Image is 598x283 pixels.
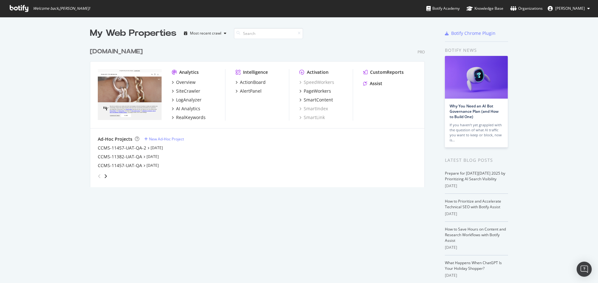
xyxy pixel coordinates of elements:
[304,88,331,94] div: PageWorkers
[147,154,159,159] a: [DATE]
[240,88,262,94] div: AlertPanel
[90,27,176,40] div: My Web Properties
[555,6,585,11] span: Rachel Black
[172,97,202,103] a: LogAnalyzer
[450,122,503,143] div: If you haven’t yet grappled with the question of what AI traffic you want to keep or block, now is…
[445,211,508,217] div: [DATE]
[172,79,196,85] a: Overview
[451,30,496,36] div: Botify Chrome Plugin
[363,69,404,75] a: CustomReports
[95,171,103,181] div: angle-left
[445,226,506,243] a: How to Save Hours on Content and Research Workflows with Botify Assist
[418,49,425,55] div: Pro
[445,260,502,271] a: What Happens When ChatGPT Is Your Holiday Shopper?
[98,136,132,142] div: Ad-Hoc Projects
[445,273,508,278] div: [DATE]
[172,88,200,94] a: SiteCrawler
[304,97,333,103] div: SmartContent
[240,79,266,85] div: ActionBoard
[179,69,199,75] div: Analytics
[445,199,501,210] a: How to Prioritize and Accelerate Technical SEO with Botify Assist
[90,47,145,56] a: [DOMAIN_NAME]
[445,56,508,99] img: Why You Need an AI Bot Governance Plan (and How to Build One)
[307,69,329,75] div: Activation
[144,136,184,142] a: New Ad-Hoc Project
[176,97,202,103] div: LogAnalyzer
[370,69,404,75] div: CustomReports
[370,80,382,87] div: Assist
[235,88,262,94] a: AlertPanel
[299,79,334,85] a: SpeedWorkers
[234,28,303,39] input: Search
[543,3,595,14] button: [PERSON_NAME]
[103,173,108,179] div: angle-right
[363,80,382,87] a: Assist
[235,79,266,85] a: ActionBoard
[149,136,184,142] div: New Ad-Hoc Project
[147,163,159,168] a: [DATE]
[299,114,325,121] a: SmartLink
[510,5,543,12] div: Organizations
[176,88,200,94] div: SiteCrawler
[299,106,328,112] a: SmartIndex
[445,171,505,182] a: Prepare for [DATE][DATE] 2025 by Prioritizing AI Search Visibility
[176,79,196,85] div: Overview
[243,69,268,75] div: Intelligence
[90,40,430,187] div: grid
[181,28,229,38] button: Most recent crawl
[90,47,143,56] div: [DOMAIN_NAME]
[299,88,331,94] a: PageWorkers
[445,47,508,54] div: Botify news
[299,97,333,103] a: SmartContent
[445,183,508,189] div: [DATE]
[98,69,162,120] img: davidyurman.com
[98,162,142,169] a: CCMS-11457-UAT-QA
[172,114,206,121] a: RealKeywords
[450,103,499,119] a: Why You Need an AI Bot Governance Plan (and How to Build One)
[172,106,200,112] a: AI Analytics
[151,145,163,150] a: [DATE]
[176,114,206,121] div: RealKeywords
[426,5,460,12] div: Botify Academy
[190,31,221,35] div: Most recent crawl
[98,145,146,151] a: CCMS-11457-UAT-QA-2
[445,157,508,164] div: Latest Blog Posts
[577,262,592,277] div: Open Intercom Messenger
[445,30,496,36] a: Botify Chrome Plugin
[98,154,142,160] a: CCMS-11382-UAT-QA
[467,5,503,12] div: Knowledge Base
[445,245,508,250] div: [DATE]
[33,6,90,11] span: Welcome back, [PERSON_NAME] !
[176,106,200,112] div: AI Analytics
